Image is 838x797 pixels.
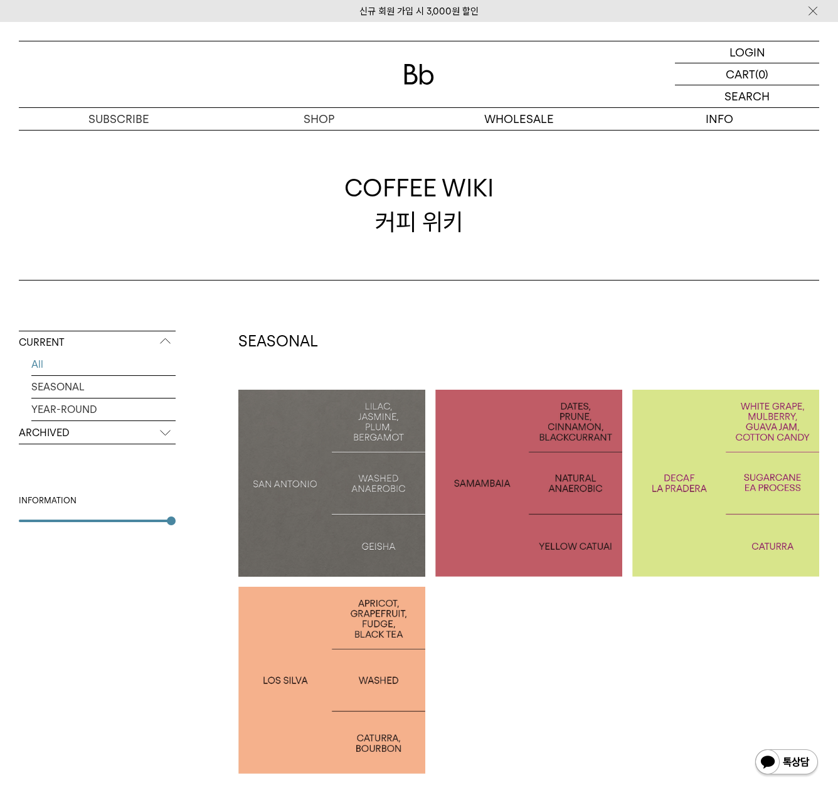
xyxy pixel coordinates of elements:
a: SHOP [219,108,419,130]
span: COFFEE WIKI [344,171,494,205]
p: CURRENT [19,331,176,354]
a: All [31,353,176,375]
img: 로고 [404,64,434,85]
p: SEARCH [724,85,770,107]
div: 커피 위키 [344,171,494,238]
a: 산 안토니오: 게이샤SAN ANTONIO: GEISHA [238,390,425,577]
a: 콜롬비아 라 프라데라 디카페인 COLOMBIA LA PRADERA DECAF [632,390,819,577]
p: (0) [755,63,768,85]
p: ARCHIVED [19,422,176,444]
h2: SEASONAL [238,331,819,352]
a: SUBSCRIBE [19,108,219,130]
a: 신규 회원 가입 시 3,000원 할인 [359,6,479,17]
a: LOGIN [675,41,819,63]
div: INFORMATION [19,495,176,507]
img: 카카오톡 채널 1:1 채팅 버튼 [754,748,819,778]
a: SEASONAL [31,376,176,398]
p: LOGIN [729,41,765,63]
p: INFO [619,108,819,130]
a: CART (0) [675,63,819,85]
p: CART [726,63,755,85]
a: 브라질 사맘바이아BRAZIL SAMAMBAIA [435,390,622,577]
a: 페루 로스 실바PERU LOS SILVA [238,587,425,774]
p: WHOLESALE [419,108,619,130]
a: YEAR-ROUND [31,398,176,420]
